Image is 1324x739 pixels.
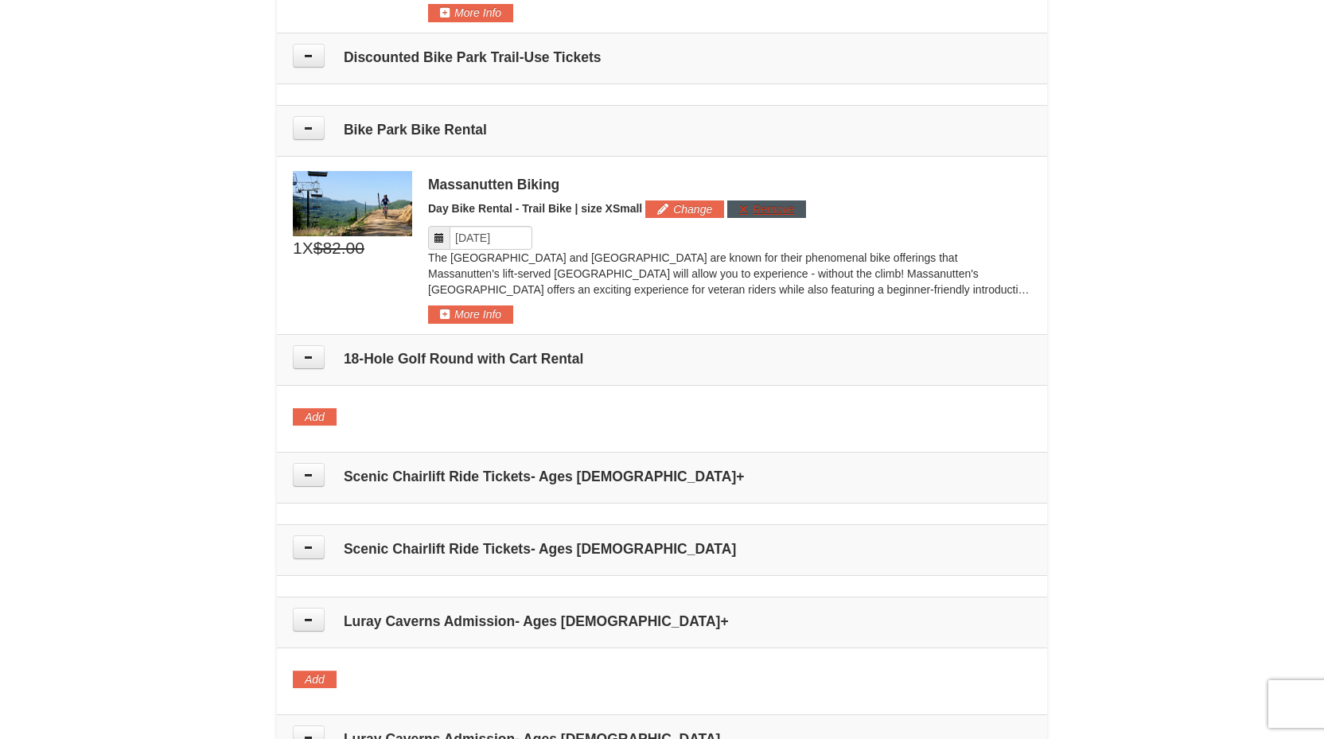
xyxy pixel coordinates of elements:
[293,541,1031,557] h4: Scenic Chairlift Ride Tickets- Ages [DEMOGRAPHIC_DATA]
[293,49,1031,65] h4: Discounted Bike Park Trail-Use Tickets
[293,671,337,688] button: Add
[428,250,1031,298] p: The [GEOGRAPHIC_DATA] and [GEOGRAPHIC_DATA] are known for their phenomenal bike offerings that Ma...
[428,4,513,21] button: More Info
[428,177,1031,193] div: Massanutten Biking
[727,200,806,218] button: Remove
[293,122,1031,138] h4: Bike Park Bike Rental
[645,200,724,218] button: Change
[293,469,1031,484] h4: Scenic Chairlift Ride Tickets- Ages [DEMOGRAPHIC_DATA]+
[293,408,337,426] button: Add
[313,236,364,260] span: $82.00
[428,305,513,323] button: More Info
[293,171,412,236] img: 6619923-15-103d8a09.jpg
[428,202,642,215] span: Day Bike Rental - Trail Bike | size XSmall
[302,236,313,260] span: X
[293,613,1031,629] h4: Luray Caverns Admission- Ages [DEMOGRAPHIC_DATA]+
[293,236,302,260] span: 1
[293,351,1031,367] h4: 18-Hole Golf Round with Cart Rental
